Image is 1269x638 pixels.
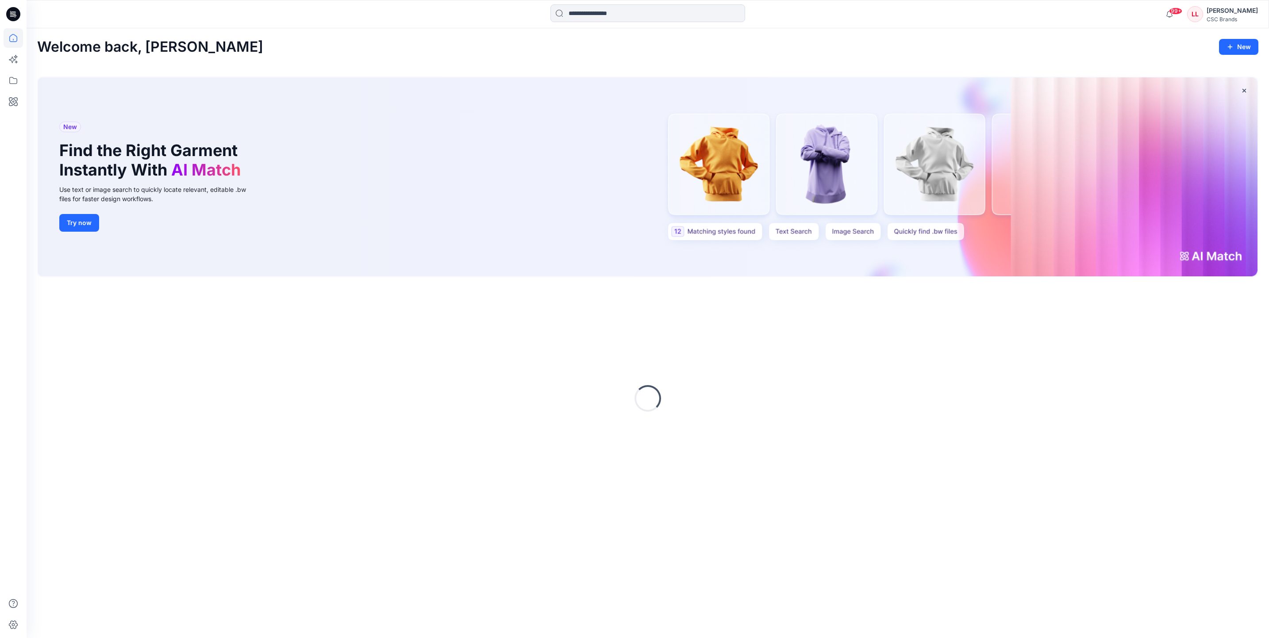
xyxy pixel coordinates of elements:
[1169,8,1182,15] span: 99+
[1219,39,1258,55] button: New
[59,141,245,179] h1: Find the Right Garment Instantly With
[59,214,99,232] button: Try now
[1207,5,1258,16] div: [PERSON_NAME]
[1187,6,1203,22] div: LL
[37,39,263,55] h2: Welcome back, [PERSON_NAME]
[59,185,258,203] div: Use text or image search to quickly locate relevant, editable .bw files for faster design workflows.
[171,160,241,180] span: AI Match
[1207,16,1258,23] div: CSC Brands
[63,122,77,132] span: New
